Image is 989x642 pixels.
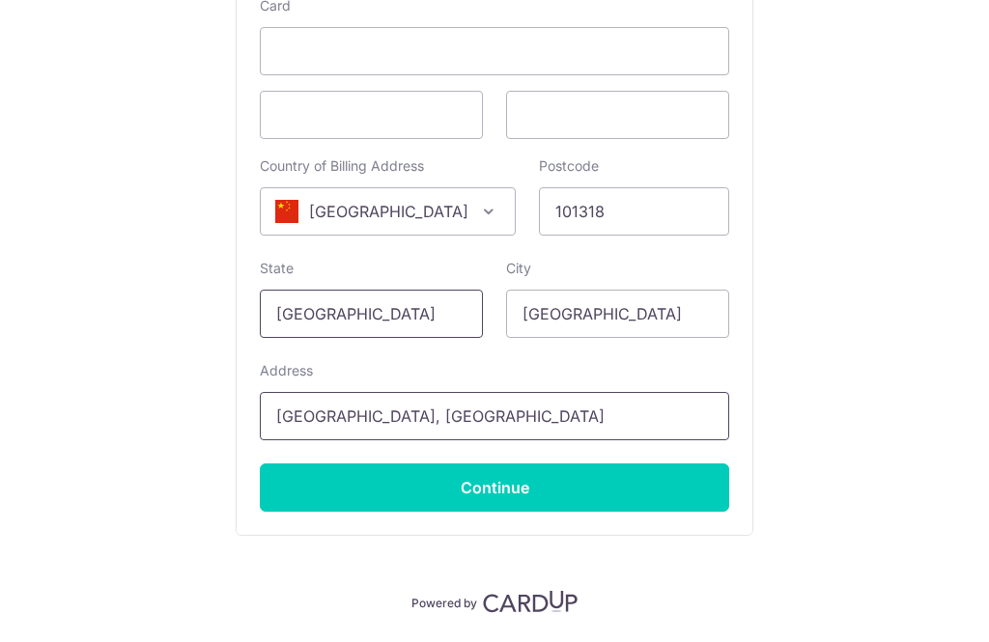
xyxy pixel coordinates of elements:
[506,259,531,278] label: City
[261,188,515,235] span: China
[523,103,713,126] iframe: Secure card security code input frame
[260,259,294,278] label: State
[539,187,729,236] input: Example 123456
[483,590,578,613] img: CardUp
[276,40,713,63] iframe: Secure card number input frame
[260,463,729,512] input: Continue
[276,103,466,126] iframe: Secure card expiration date input frame
[260,156,424,176] label: Country of Billing Address
[411,592,477,611] p: Powered by
[260,361,313,380] label: Address
[539,156,599,176] label: Postcode
[260,187,516,236] span: China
